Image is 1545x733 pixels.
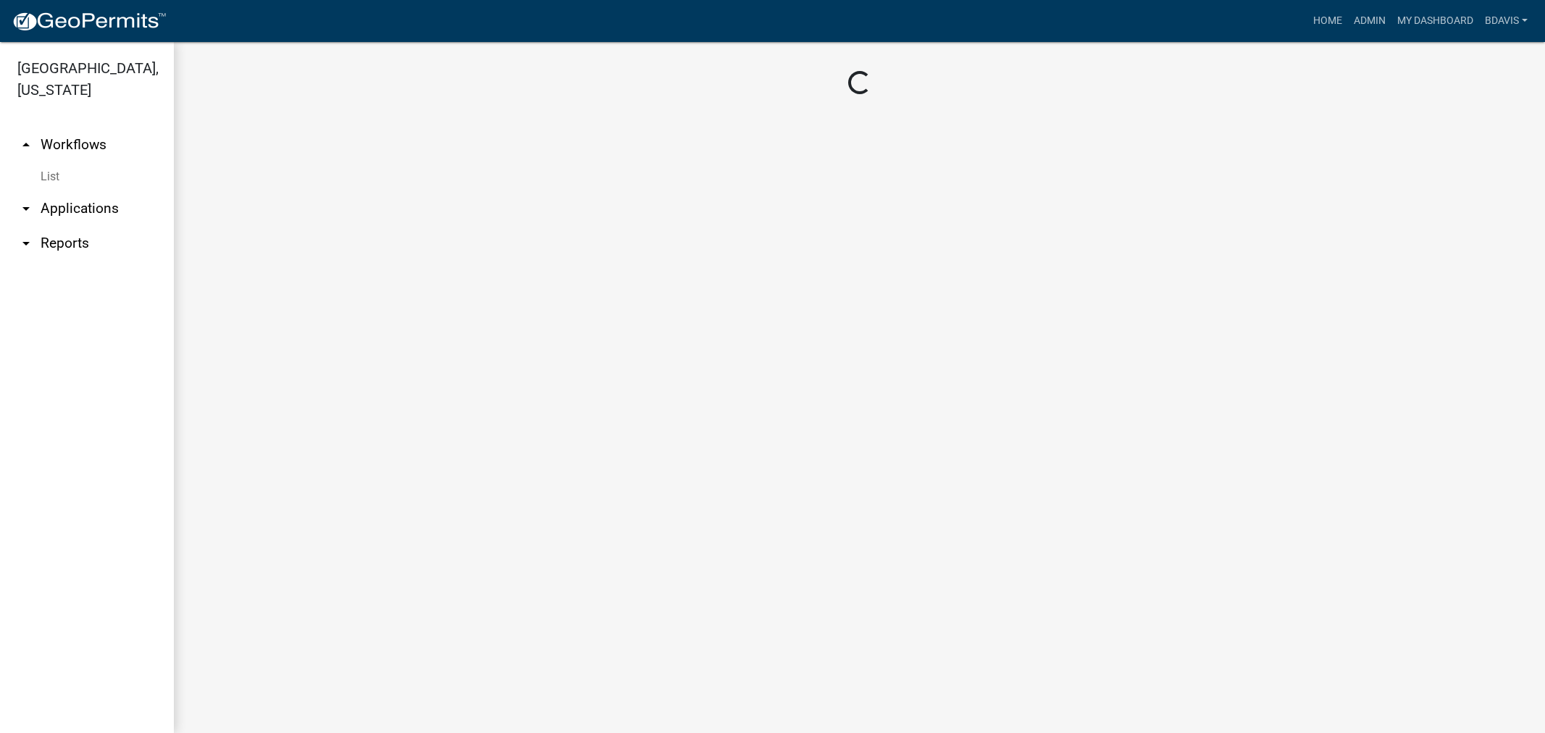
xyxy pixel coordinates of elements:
[1479,7,1533,35] a: bdavis
[1307,7,1348,35] a: Home
[1391,7,1479,35] a: My Dashboard
[17,200,35,217] i: arrow_drop_down
[17,235,35,252] i: arrow_drop_down
[17,136,35,154] i: arrow_drop_up
[1348,7,1391,35] a: Admin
